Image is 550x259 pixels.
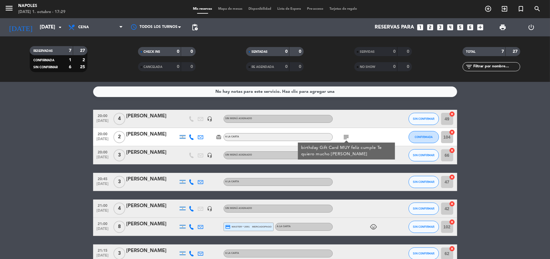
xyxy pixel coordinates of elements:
strong: 0 [393,65,396,69]
i: add_box [476,23,484,31]
span: 20:00 [95,112,110,119]
span: SIN CONFIRMAR [413,207,434,210]
button: SIN CONFIRMAR [409,203,439,215]
span: A LA CARTA [277,225,291,228]
strong: 0 [191,65,194,69]
strong: 0 [299,49,302,54]
span: Sin menú asignado [225,207,252,210]
span: master * 2091 [225,224,250,230]
span: 2 [113,131,125,143]
span: SENTADAS [251,50,268,53]
i: cancel [449,147,455,153]
button: SIN CONFIRMAR [409,221,439,233]
i: looks_6 [466,23,474,31]
div: No hay notas para este servicio. Haz clic para agregar una [215,88,335,95]
span: 20:00 [95,130,110,137]
span: print [499,24,506,31]
span: A LA CARTA [225,136,239,138]
span: 3 [113,176,125,188]
span: Sin menú asignado [225,117,252,120]
span: Pre-acceso [304,7,326,11]
span: Tarjetas de regalo [326,7,360,11]
div: [PERSON_NAME] [127,202,178,210]
span: NO SHOW [360,66,375,69]
span: RE AGENDADA [251,66,274,69]
i: turned_in_not [517,5,525,12]
span: [DATE] [95,155,110,162]
strong: 7 [501,49,504,54]
i: cancel [449,246,455,252]
span: A LA CARTA [225,252,239,254]
div: [PERSON_NAME] [127,149,178,156]
button: SIN CONFIRMAR [409,113,439,125]
i: looks_two [426,23,434,31]
span: Sin menú asignado [225,154,252,156]
span: A LA CARTA [225,180,239,183]
i: menu [5,4,14,13]
i: credit_card [225,224,231,230]
strong: 6 [69,65,71,69]
strong: 0 [191,49,194,54]
span: SIN CONFIRMAR [413,153,434,157]
span: Disponibilidad [245,7,274,11]
div: Napoles [18,3,66,9]
strong: 0 [177,49,179,54]
span: SIN CONFIRMAR [33,66,58,69]
span: SIN CONFIRMAR [413,117,434,120]
strong: 25 [80,65,86,69]
div: [PERSON_NAME] [127,130,178,138]
i: headset_mic [207,153,213,158]
span: Cena [78,25,89,29]
strong: 27 [513,49,519,54]
span: CANCELADA [143,66,162,69]
span: 4 [113,203,125,215]
span: SIN CONFIRMAR [413,252,434,255]
button: SIN CONFIRMAR [409,176,439,188]
span: SIN CONFIRMAR [413,180,434,183]
i: add_circle_outline [484,5,492,12]
span: mercadopago [252,225,272,229]
div: [PERSON_NAME] [127,112,178,120]
span: CONFIRMADA [415,135,433,139]
span: RESERVADAS [33,49,53,52]
span: [DATE] [95,227,110,234]
i: looks_4 [446,23,454,31]
i: cancel [449,174,455,180]
i: looks_5 [456,23,464,31]
span: TOTAL [466,50,476,53]
input: Filtrar por nombre... [473,63,520,70]
i: looks_one [416,23,424,31]
i: exit_to_app [501,5,508,12]
span: Mapa de mesas [215,7,245,11]
div: [PERSON_NAME] [127,175,178,183]
i: search [534,5,541,12]
div: [PERSON_NAME] [127,220,178,228]
span: Reservas para [375,25,414,30]
strong: 0 [393,49,396,54]
span: 20:45 [95,175,110,182]
i: headset_mic [207,116,213,122]
strong: 0 [407,65,411,69]
span: Lista de Espera [274,7,304,11]
i: cancel [449,201,455,207]
span: SERVIDAS [360,50,375,53]
span: 21:00 [95,202,110,209]
span: 21:00 [95,220,110,227]
div: LOG OUT [517,18,545,36]
strong: 1 [69,58,71,62]
span: SIN CONFIRMAR [413,225,434,228]
i: child_care [370,223,377,230]
button: SIN CONFIRMAR [409,149,439,161]
span: [DATE] [95,182,110,189]
strong: 0 [177,65,179,69]
i: arrow_drop_down [56,24,64,31]
strong: 2 [83,58,86,62]
span: [DATE] [95,119,110,126]
span: 3 [113,149,125,161]
i: power_settings_new [528,24,535,31]
i: subject [343,133,350,141]
strong: 7 [69,49,71,53]
span: [DATE] [95,137,110,144]
i: card_giftcard [216,134,222,140]
span: 20:00 [95,148,110,155]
